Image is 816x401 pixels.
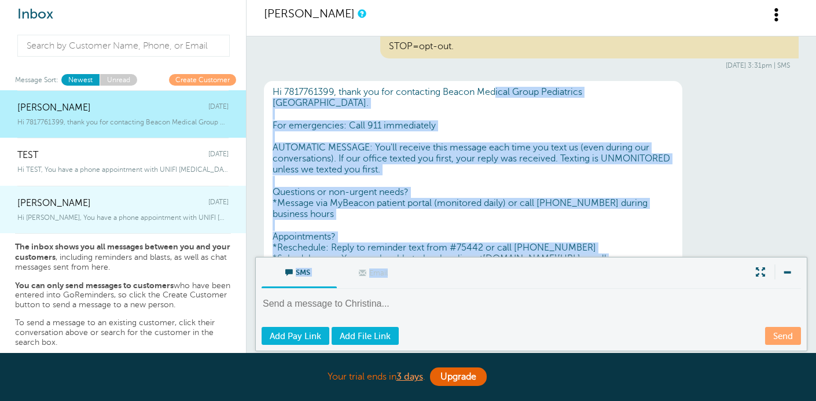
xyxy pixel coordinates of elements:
a: [DOMAIN_NAME][URL] [483,253,580,264]
span: Hi 7817761399, thank you for contacting Beacon Medical Group Pediatrics Bri [17,118,229,126]
span: [DATE] [208,150,229,161]
span: Hi TEST, You have a phone appointment with UNIFI [MEDICAL_DATA] Care [DATE] at 1 [17,165,229,174]
span: [DATE] [208,102,229,113]
strong: You can only send messages to customers [15,281,174,290]
a: 3 days [396,371,423,382]
span: [DATE] [208,198,229,209]
p: To send a message to an existing customer, click their conversation above or search for the custo... [15,318,231,347]
span: [PERSON_NAME] [17,198,91,209]
a: Add Pay Link [262,327,329,345]
input: Search by Customer Name, Phone, or Email [17,35,230,57]
span: Add Pay Link [270,332,321,341]
p: who have been entered into GoReminders, so click the Create Customer button to send a message to ... [15,281,231,310]
span: Add File Link [340,332,391,341]
span: Message Sort: [15,74,58,85]
div: [DATE] 3:31pm | SMS [273,61,790,69]
div: Hi 7817761399, thank you for contacting Beacon Medical Group Pediatrics [GEOGRAPHIC_DATA]. For em... [264,81,682,326]
div: Your trial ends in . [119,365,697,389]
a: [PERSON_NAME] [264,7,355,20]
strong: The inbox shows you all messages between you and your customers [15,242,230,262]
span: Email [345,258,403,286]
a: Send [765,327,801,345]
a: Newest [61,74,100,85]
span: [PERSON_NAME] [17,102,91,113]
p: , including reminders and blasts, as well as chat messages sent from here. [15,242,231,272]
label: This customer does not have an email address. [337,258,412,289]
span: TEST [17,150,38,161]
a: Upgrade [430,367,487,386]
span: Hi [PERSON_NAME], You have a phone appointment with UNIFI [MEDICAL_DATA] Care [DATE] at [17,214,229,222]
a: Add File Link [332,327,399,345]
span: SMS [270,257,328,285]
a: Unread [100,74,137,85]
a: This is a history of all communications between GoReminders and your customer. [358,10,365,17]
h2: Inbox [17,6,229,23]
a: Create Customer [169,74,236,85]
